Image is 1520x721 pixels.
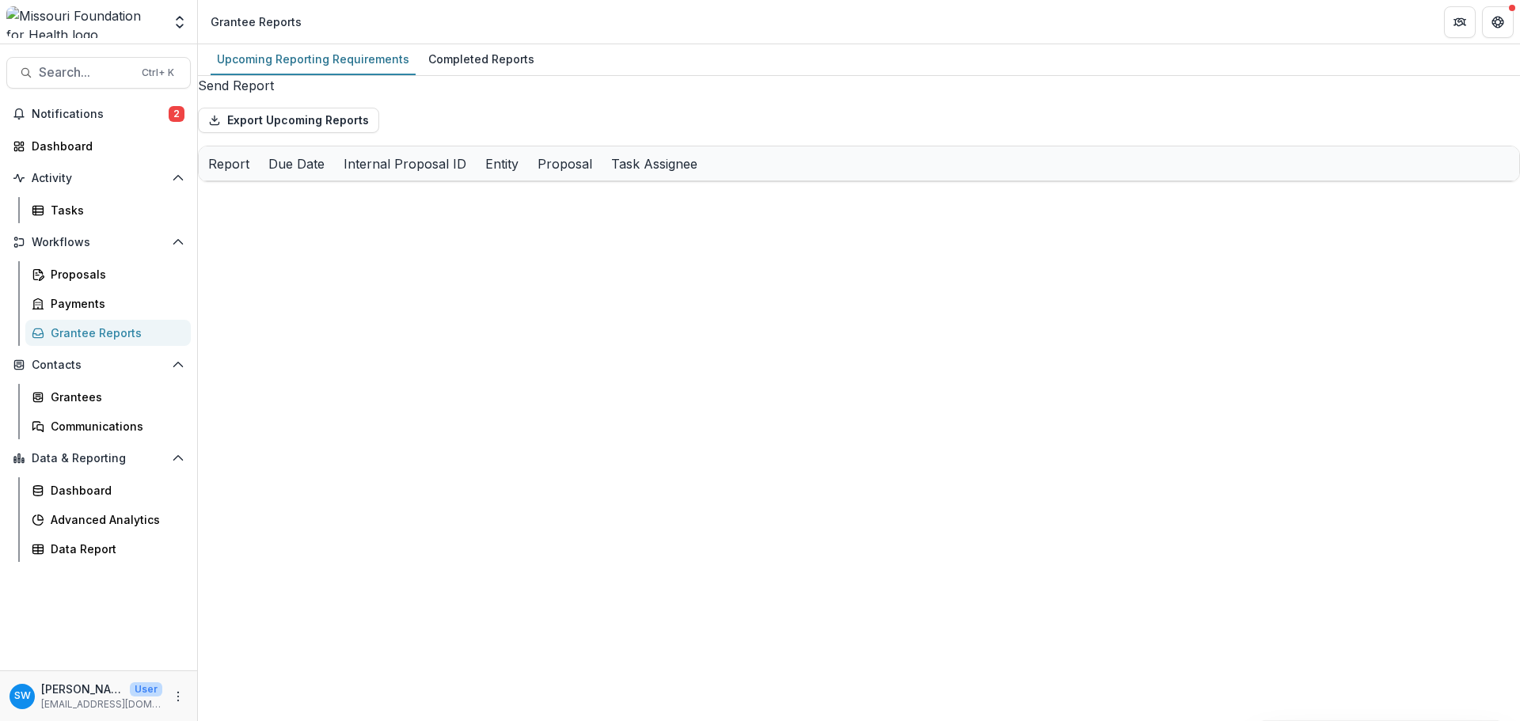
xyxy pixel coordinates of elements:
span: 2 [169,106,184,122]
img: Missouri Foundation for Health logo [6,6,162,38]
a: Proposals [25,261,191,287]
div: Due Date [259,146,334,180]
button: Open Contacts [6,352,191,378]
a: Dashboard [25,477,191,503]
span: Search... [39,65,132,80]
div: Dashboard [32,138,178,154]
div: Completed Reports [422,47,541,70]
button: Open Activity [6,165,191,191]
div: Proposals [51,266,178,283]
div: Report [199,146,259,180]
button: Open Data & Reporting [6,446,191,471]
div: Task Assignee [602,146,707,180]
button: Open entity switcher [169,6,191,38]
div: Entity [476,154,528,173]
a: Communications [25,413,191,439]
a: Tasks [25,197,191,223]
span: Activity [32,172,165,185]
button: Send Report [198,76,274,95]
div: Internal Proposal ID [334,146,476,180]
div: Entity [476,146,528,180]
div: Proposal [528,146,602,180]
div: Due Date [259,154,334,173]
div: Sheldon Weisgrau [14,691,31,701]
p: User [130,682,162,696]
a: Advanced Analytics [25,507,191,533]
div: Grantee Reports [211,13,302,30]
div: Task Assignee [602,154,707,173]
button: Get Help [1482,6,1514,38]
span: Data & Reporting [32,452,165,465]
a: Completed Reports [422,44,541,75]
button: More [169,687,188,706]
nav: breadcrumb [204,10,308,33]
div: Ctrl + K [139,64,177,82]
p: [PERSON_NAME] [41,681,123,697]
a: Dashboard [6,133,191,159]
span: Notifications [32,108,169,121]
a: Grantee Reports [25,320,191,346]
button: Export Upcoming Reports [198,108,379,133]
button: Open Workflows [6,230,191,255]
span: Contacts [32,359,165,372]
div: Proposal [528,154,602,173]
div: Internal Proposal ID [334,154,476,173]
button: Search... [6,57,191,89]
a: Data Report [25,536,191,562]
a: Payments [25,290,191,317]
p: [EMAIL_ADDRESS][DOMAIN_NAME] [41,697,162,712]
div: Upcoming Reporting Requirements [211,47,416,70]
div: Data Report [51,541,178,557]
div: Grantee Reports [51,324,178,341]
a: Grantees [25,384,191,410]
div: Dashboard [51,482,178,499]
span: Workflows [32,236,165,249]
div: Report [199,154,259,173]
a: Upcoming Reporting Requirements [211,44,416,75]
div: Payments [51,295,178,312]
div: Advanced Analytics [51,511,178,528]
div: Tasks [51,202,178,218]
button: Notifications2 [6,101,191,127]
button: Partners [1444,6,1476,38]
div: Communications [51,418,178,434]
div: Grantees [51,389,178,405]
